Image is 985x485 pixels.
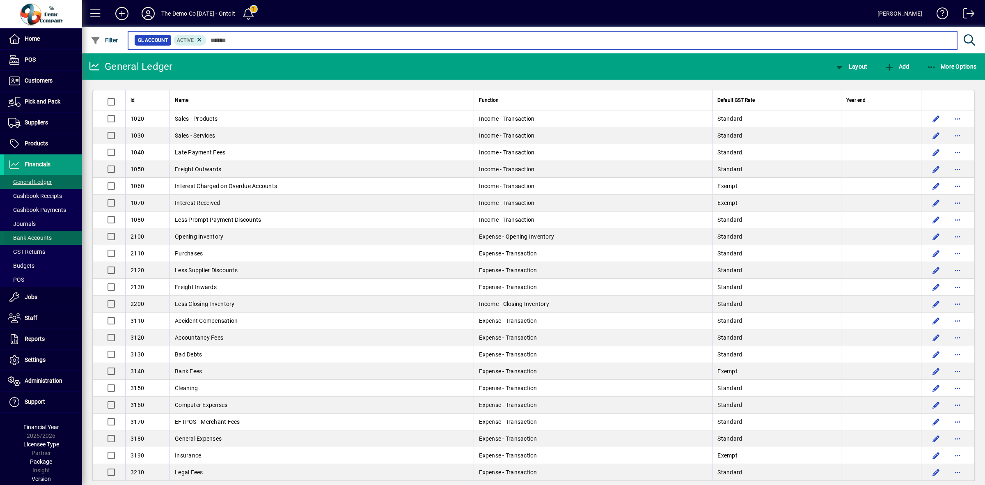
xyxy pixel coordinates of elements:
button: More options [951,230,964,243]
span: Standard [717,284,742,290]
button: Edit [930,112,943,125]
span: 3160 [131,402,144,408]
a: Pick and Pack [4,92,82,112]
span: Home [25,35,40,42]
button: Edit [930,382,943,395]
span: 3210 [131,469,144,476]
button: Add [109,6,135,21]
span: Income - Transaction [479,115,534,122]
span: Standard [717,233,742,240]
a: Support [4,392,82,412]
button: Edit [930,213,943,226]
span: Filter [91,37,118,44]
span: Income - Transaction [479,149,534,156]
span: GL Account [138,36,168,44]
a: Cashbook Payments [4,203,82,217]
span: POS [25,56,36,63]
span: Less Supplier Discounts [175,267,238,274]
button: Edit [930,146,943,159]
span: Version [32,476,51,482]
span: Expense - Transaction [479,250,537,257]
button: More options [951,247,964,260]
button: Filter [89,33,120,48]
span: More Options [927,63,977,70]
div: Id [131,96,165,105]
span: Standard [717,149,742,156]
span: Standard [717,435,742,442]
button: Layout [832,59,869,74]
span: 3140 [131,368,144,375]
button: More options [951,449,964,462]
span: Expense - Transaction [479,267,537,274]
span: General Expenses [175,435,222,442]
span: Expense - Transaction [479,435,537,442]
span: Support [25,398,45,405]
button: More options [951,163,964,176]
span: 1030 [131,132,144,139]
button: More options [951,415,964,428]
span: 3180 [131,435,144,442]
span: 1050 [131,166,144,172]
span: Standard [717,418,742,425]
a: Knowledge Base [930,2,948,28]
span: Accountancy Fees [175,334,223,341]
span: Standard [717,115,742,122]
button: More options [951,466,964,479]
span: Year end [846,96,866,105]
span: 3190 [131,452,144,459]
span: Accident Compensation [175,317,238,324]
span: Standard [717,317,742,324]
span: 2120 [131,267,144,274]
span: Exempt [717,368,738,375]
span: Exempt [717,200,738,206]
span: Add [884,63,909,70]
span: Standard [717,385,742,391]
a: Customers [4,71,82,91]
span: General Ledger [8,179,52,185]
span: Standard [717,216,742,223]
button: Edit [930,348,943,361]
button: More options [951,314,964,327]
span: Purchases [175,250,203,257]
span: Licensee Type [23,441,59,448]
span: Package [30,458,52,465]
button: More options [951,348,964,361]
a: Cashbook Receipts [4,189,82,203]
button: Edit [930,264,943,277]
span: Journals [8,221,36,227]
span: Freight Inwards [175,284,217,290]
span: 1040 [131,149,144,156]
span: Financials [25,161,50,168]
div: The Demo Co [DATE] - Ontoit [161,7,235,20]
span: Exempt [717,183,738,189]
span: Cleaning [175,385,198,391]
span: 2130 [131,284,144,290]
span: Name [175,96,188,105]
button: More options [951,179,964,193]
button: More options [951,264,964,277]
span: Financial Year [23,424,59,430]
div: [PERSON_NAME] [877,7,922,20]
span: Expense - Transaction [479,284,537,290]
span: Standard [717,267,742,274]
span: POS [8,276,24,283]
button: Add [882,59,911,74]
button: Edit [930,331,943,344]
span: Freight Outwards [175,166,221,172]
mat-chip: Activation Status: Active [174,35,206,46]
button: More options [951,297,964,310]
span: Standard [717,301,742,307]
a: Settings [4,350,82,370]
button: Edit [930,280,943,294]
button: Edit [930,163,943,176]
span: Less Prompt Payment Discounts [175,216,261,223]
span: Legal Fees [175,469,203,476]
div: General Ledger [88,60,173,73]
a: Staff [4,308,82,329]
span: Expense - Transaction [479,469,537,476]
span: Interest Charged on Overdue Accounts [175,183,277,189]
span: Function [479,96,499,105]
span: Expense - Transaction [479,317,537,324]
span: 3130 [131,351,144,358]
button: More options [951,432,964,445]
